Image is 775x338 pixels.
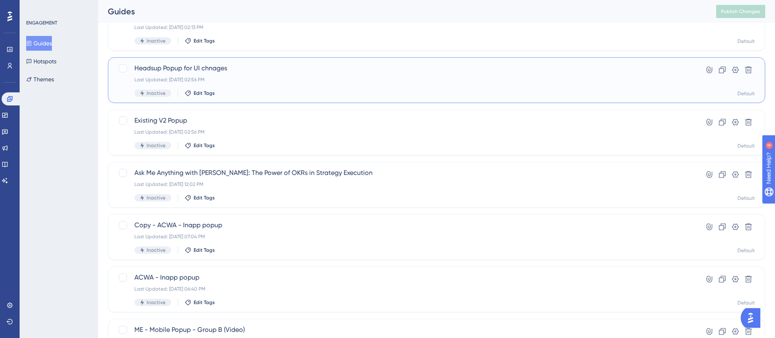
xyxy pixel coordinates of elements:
[134,24,673,31] div: Last Updated: [DATE] 02:13 PM
[134,286,673,292] div: Last Updated: [DATE] 06:40 PM
[737,38,755,45] div: Default
[26,36,52,51] button: Guides
[194,195,215,201] span: Edit Tags
[134,116,673,125] span: Existing V2 Popup
[737,300,755,306] div: Default
[26,72,54,87] button: Themes
[185,195,215,201] button: Edit Tags
[185,90,215,96] button: Edit Tags
[134,168,673,178] span: Ask Me Anything with [PERSON_NAME]: The Power of OKRs in Strategy Execution
[134,63,673,73] span: Headsup Popup for UI chnages
[147,142,165,149] span: Inactive
[185,247,215,253] button: Edit Tags
[57,4,59,11] div: 4
[134,233,673,240] div: Last Updated: [DATE] 07:04 PM
[134,181,673,188] div: Last Updated: [DATE] 12:02 PM
[134,273,673,282] span: ACWA - Inapp popup
[741,306,765,330] iframe: UserGuiding AI Assistant Launcher
[134,76,673,83] div: Last Updated: [DATE] 02:56 PM
[147,38,165,44] span: Inactive
[194,38,215,44] span: Edit Tags
[737,143,755,149] div: Default
[134,220,673,230] span: Copy - ACWA - Inapp popup
[716,5,765,18] button: Publish Changes
[147,299,165,306] span: Inactive
[194,299,215,306] span: Edit Tags
[19,2,51,12] span: Need Help?
[194,142,215,149] span: Edit Tags
[185,142,215,149] button: Edit Tags
[147,247,165,253] span: Inactive
[185,38,215,44] button: Edit Tags
[194,247,215,253] span: Edit Tags
[147,90,165,96] span: Inactive
[134,325,673,335] span: ME - Mobile Popup - Group B (Video)
[147,195,165,201] span: Inactive
[721,8,760,15] span: Publish Changes
[26,54,56,69] button: Hotspots
[26,20,57,26] div: ENGAGEMENT
[194,90,215,96] span: Edit Tags
[108,6,696,17] div: Guides
[737,247,755,254] div: Default
[737,90,755,97] div: Default
[185,299,215,306] button: Edit Tags
[134,129,673,135] div: Last Updated: [DATE] 02:56 PM
[737,195,755,201] div: Default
